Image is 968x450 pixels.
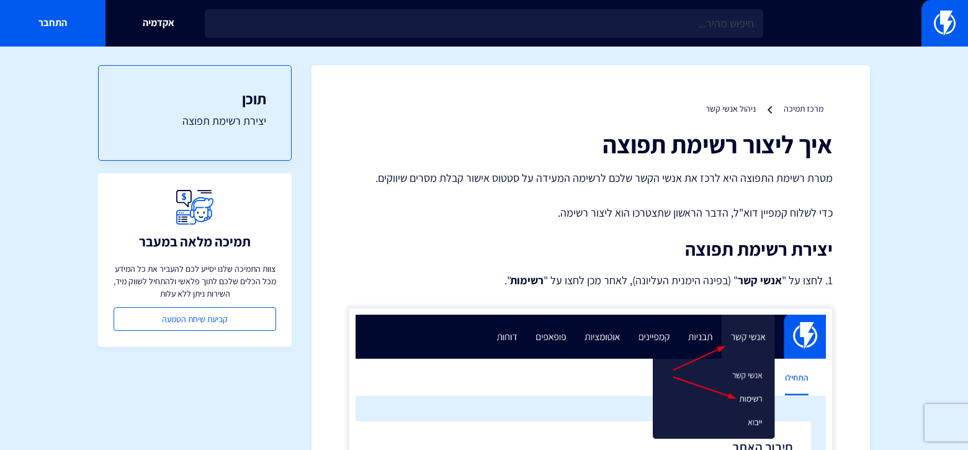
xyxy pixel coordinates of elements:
[738,273,782,287] strong: אנשי קשר
[139,234,251,249] h3: תמיכה מלאה במעבר
[349,239,833,259] h2: יצירת רשימת תפוצה
[349,130,833,158] h1: איך ליצור רשימת תפוצה
[706,103,756,114] a: ניהול אנשי קשר
[349,205,833,221] p: כדי לשלוח קמפיין דוא"ל, הדבר הראשון שתצטרכו הוא ליצור רשימה.
[205,9,763,38] input: חיפוש מהיר...
[510,273,544,287] strong: רשימות
[349,272,833,289] p: 1. לחצו על " " (בפינה הימנית העליונה), לאחר מכן לחצו על " ".
[123,113,266,129] a: יצירת רשימת תפוצה
[349,170,833,186] p: מטרת רשימת התפוצה היא לרכז את אנשי הקשר שלכם לרשימה המעידה על סטטוס אישור קבלת מסרים שיווקים.
[123,91,266,107] h3: תוכן
[784,103,823,114] a: מרכז תמיכה
[114,307,276,331] a: קביעת שיחת הטמעה
[114,263,276,300] p: צוות התמיכה שלנו יסייע לכם להעביר את כל המידע מכל הכלים שלכם לתוך פלאשי ולהתחיל לשווק מיד, השירות...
